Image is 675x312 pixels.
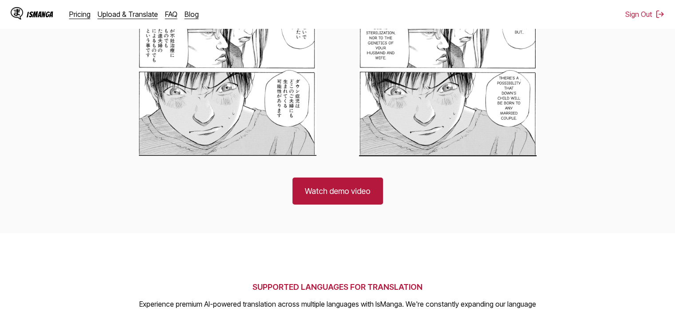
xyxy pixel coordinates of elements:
a: Watch demo video [292,178,383,205]
a: Upload & Translate [98,10,158,19]
a: Blog [185,10,199,19]
img: Sign out [655,10,664,19]
img: IsManga Logo [11,7,23,20]
h2: SUPPORTED LANGUAGES FOR TRANSLATION [134,282,542,292]
a: FAQ [165,10,178,19]
div: IsManga [27,10,53,19]
a: IsManga LogoIsManga [11,7,69,21]
button: Sign Out [625,10,664,19]
a: Pricing [69,10,91,19]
